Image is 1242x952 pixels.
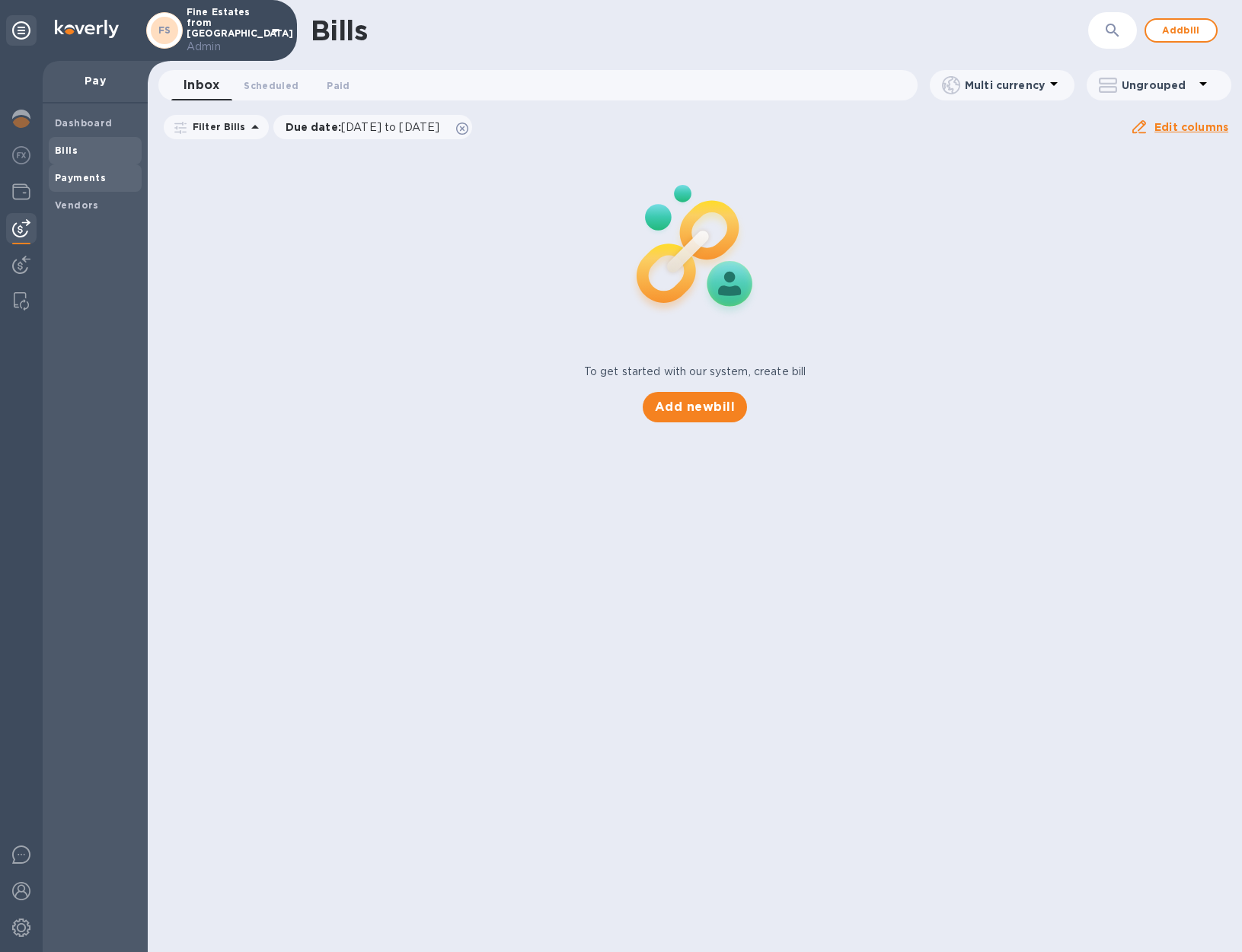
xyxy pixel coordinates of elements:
[655,398,735,416] span: Add new bill
[55,145,78,156] b: Bills
[965,78,1045,93] p: Multi currency
[1122,78,1194,93] p: Ungrouped
[341,121,439,133] span: [DATE] to [DATE]
[184,75,219,96] span: Inbox
[187,39,263,55] p: Admin
[6,15,37,46] div: Unpin categories
[311,14,367,46] h1: Bills
[286,119,448,135] p: Due date :
[55,172,106,183] b: Payments
[187,7,263,55] p: Fine Estates from [GEOGRAPHIC_DATA]
[1145,18,1218,43] button: Addbill
[55,117,113,129] b: Dashboard
[643,392,747,422] button: Add newbill
[244,78,299,94] span: Scheduled
[584,364,806,380] p: To get started with our system, create bill
[1158,21,1204,40] span: Add bill
[12,183,30,201] img: Wallets
[55,199,99,211] b: Vendors
[327,78,350,94] span: Paid
[187,120,246,133] p: Filter Bills
[158,24,171,36] b: FS
[55,73,136,88] p: Pay
[273,115,473,139] div: Due date:[DATE] to [DATE]
[1154,121,1228,133] u: Edit columns
[12,146,30,164] img: Foreign exchange
[55,20,119,38] img: Logo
